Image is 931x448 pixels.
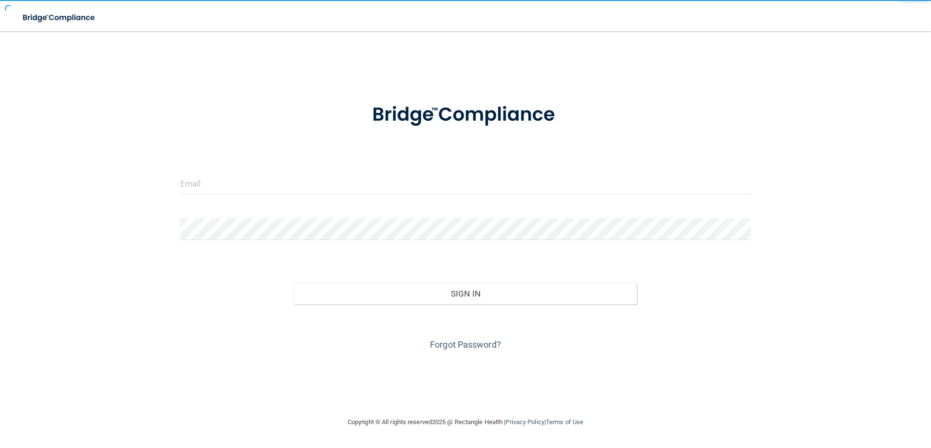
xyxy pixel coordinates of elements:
button: Sign In [294,283,637,304]
img: bridge_compliance_login_screen.278c3ca4.svg [352,90,579,140]
a: Terms of Use [546,418,583,426]
div: Copyright © All rights reserved 2025 @ Rectangle Health | | [288,407,643,438]
input: Email [180,172,751,194]
a: Forgot Password? [430,339,501,350]
a: Privacy Policy [505,418,544,426]
img: bridge_compliance_login_screen.278c3ca4.svg [15,8,104,28]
